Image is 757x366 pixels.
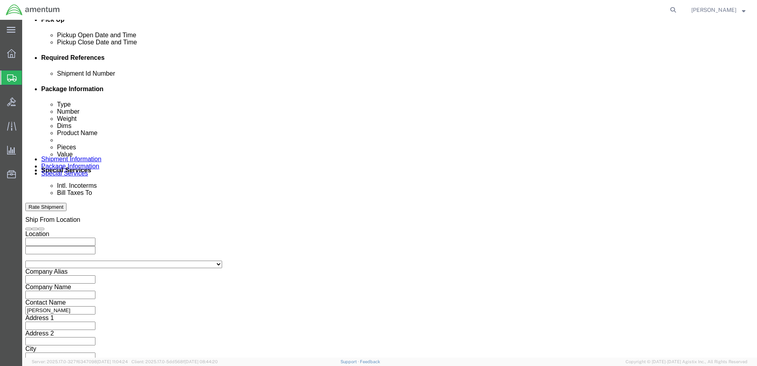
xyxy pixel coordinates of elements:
span: [DATE] 08:44:20 [184,359,218,364]
a: Support [340,359,360,364]
img: logo [6,4,60,16]
a: Feedback [360,359,380,364]
iframe: FS Legacy Container [22,20,757,358]
span: [DATE] 11:04:24 [97,359,128,364]
span: Client: 2025.17.0-5dd568f [131,359,218,364]
span: Copyright © [DATE]-[DATE] Agistix Inc., All Rights Reserved [626,358,747,365]
span: Betty Fuller [691,6,736,14]
button: [PERSON_NAME] [691,5,746,15]
span: Server: 2025.17.0-327f6347098 [32,359,128,364]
